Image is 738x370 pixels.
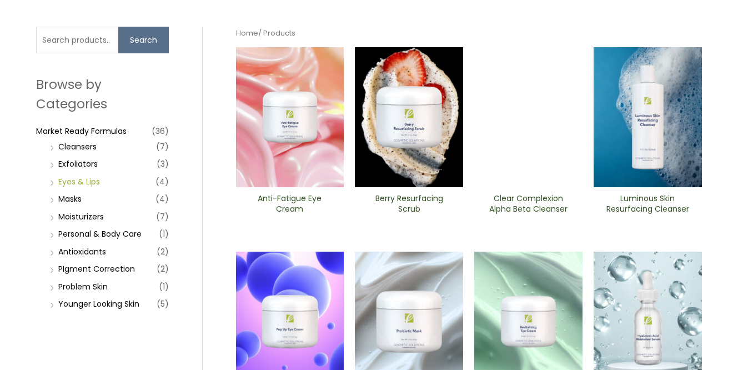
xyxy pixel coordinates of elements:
[156,139,169,154] span: (7)
[159,279,169,294] span: (1)
[355,47,463,187] img: Berry Resurfacing Scrub
[245,193,334,214] h2: Anti-Fatigue Eye Cream
[118,27,169,53] button: Search
[58,228,142,239] a: Personal & Body Care
[474,47,583,187] img: Clear Complexion Alpha Beta ​Cleanser
[236,47,344,187] img: Anti Fatigue Eye Cream
[36,27,118,53] input: Search products…
[157,156,169,172] span: (3)
[36,75,169,113] h2: Browse by Categories
[236,27,702,40] nav: Breadcrumb
[157,296,169,312] span: (5)
[364,193,454,218] a: Berry Resurfacing Scrub
[58,141,97,152] a: Cleansers
[157,261,169,277] span: (2)
[364,193,454,214] h2: Berry Resurfacing Scrub
[58,246,106,257] a: Antioxidants
[155,174,169,189] span: (4)
[36,126,127,137] a: Market Ready Formulas
[245,193,334,218] a: Anti-Fatigue Eye Cream
[484,193,573,218] a: Clear Complexion Alpha Beta ​Cleanser
[484,193,573,214] h2: Clear Complexion Alpha Beta ​Cleanser
[58,193,82,204] a: Masks
[157,244,169,259] span: (2)
[58,298,139,309] a: Younger Looking Skin
[58,263,135,274] a: PIgment Correction
[58,176,100,187] a: Eyes & Lips
[58,211,104,222] a: Moisturizers
[152,123,169,139] span: (36)
[603,193,692,218] a: Luminous Skin Resurfacing ​Cleanser
[603,193,692,214] h2: Luminous Skin Resurfacing ​Cleanser
[58,281,108,292] a: Problem Skin
[155,191,169,207] span: (4)
[594,47,702,187] img: Luminous Skin Resurfacing ​Cleanser
[159,226,169,242] span: (1)
[156,209,169,224] span: (7)
[236,28,258,38] a: Home
[58,158,98,169] a: Exfoliators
